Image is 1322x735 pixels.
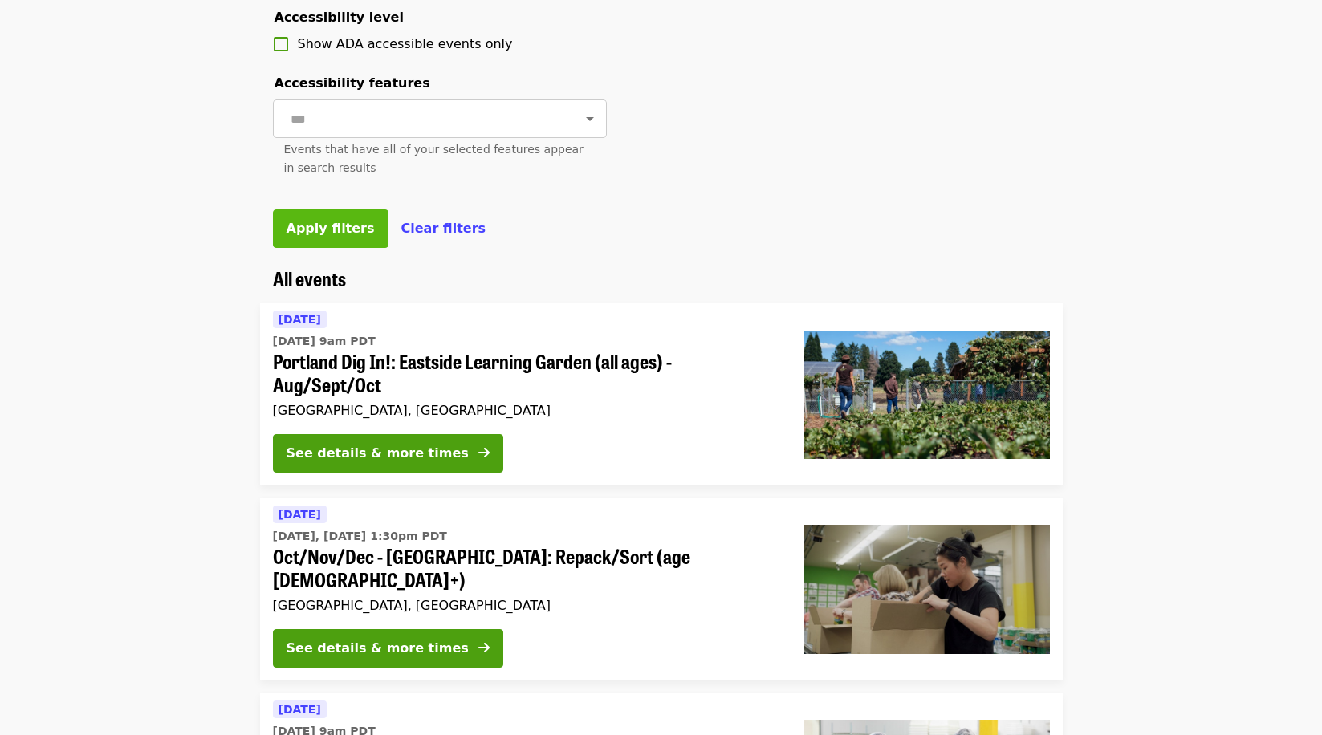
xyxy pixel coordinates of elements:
[401,219,486,238] button: Clear filters
[287,444,469,463] div: See details & more times
[260,303,1063,485] a: See details for "Portland Dig In!: Eastside Learning Garden (all ages) - Aug/Sept/Oct"
[804,525,1050,653] img: Oct/Nov/Dec - Portland: Repack/Sort (age 8+) organized by Oregon Food Bank
[273,333,376,350] time: [DATE] 9am PDT
[579,108,601,130] button: Open
[478,640,490,656] i: arrow-right icon
[273,434,503,473] button: See details & more times
[273,598,779,613] div: [GEOGRAPHIC_DATA], [GEOGRAPHIC_DATA]
[279,313,321,326] span: [DATE]
[275,10,404,25] span: Accessibility level
[287,221,375,236] span: Apply filters
[273,264,346,292] span: All events
[478,445,490,461] i: arrow-right icon
[279,703,321,716] span: [DATE]
[273,403,779,418] div: [GEOGRAPHIC_DATA], [GEOGRAPHIC_DATA]
[260,498,1063,680] a: See details for "Oct/Nov/Dec - Portland: Repack/Sort (age 8+)"
[401,221,486,236] span: Clear filters
[298,36,513,51] span: Show ADA accessible events only
[804,331,1050,459] img: Portland Dig In!: Eastside Learning Garden (all ages) - Aug/Sept/Oct organized by Oregon Food Bank
[273,350,779,396] span: Portland Dig In!: Eastside Learning Garden (all ages) - Aug/Sept/Oct
[273,528,447,545] time: [DATE], [DATE] 1:30pm PDT
[273,209,388,248] button: Apply filters
[273,629,503,668] button: See details & more times
[284,143,584,174] span: Events that have all of your selected features appear in search results
[275,75,430,91] span: Accessibility features
[279,508,321,521] span: [DATE]
[273,545,779,591] span: Oct/Nov/Dec - [GEOGRAPHIC_DATA]: Repack/Sort (age [DEMOGRAPHIC_DATA]+)
[287,639,469,658] div: See details & more times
